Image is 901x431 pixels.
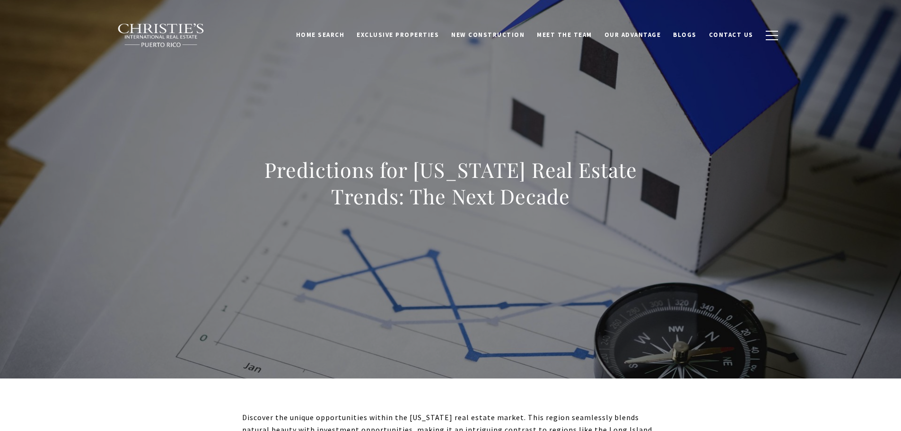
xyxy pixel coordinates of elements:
[117,23,205,48] img: Christie's International Real Estate black text logo
[709,31,753,39] span: Contact Us
[357,31,439,39] span: Exclusive Properties
[350,26,445,44] a: Exclusive Properties
[604,31,661,39] span: Our Advantage
[451,31,525,39] span: New Construction
[290,26,351,44] a: Home Search
[445,26,531,44] a: New Construction
[242,157,659,210] h1: Predictions for [US_STATE] Real Estate Trends: The Next Decade
[673,31,697,39] span: Blogs
[667,26,703,44] a: Blogs
[531,26,598,44] a: Meet the Team
[598,26,667,44] a: Our Advantage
